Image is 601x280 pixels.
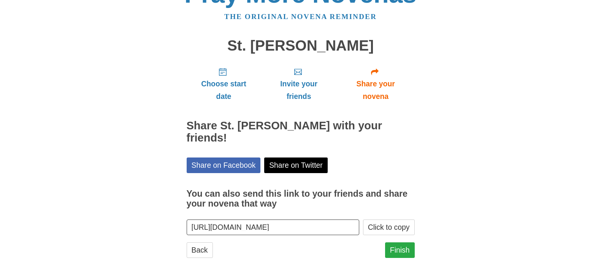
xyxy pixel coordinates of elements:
span: Invite your friends [268,78,329,103]
a: Choose start date [187,61,261,107]
span: Share your novena [344,78,407,103]
a: Share on Facebook [187,157,261,173]
span: Choose start date [194,78,254,103]
button: Click to copy [363,220,415,235]
a: Back [187,242,213,258]
a: Share your novena [337,61,415,107]
h2: Share St. [PERSON_NAME] with your friends! [187,120,415,144]
a: Share on Twitter [264,157,328,173]
h1: St. [PERSON_NAME] [187,38,415,54]
h3: You can also send this link to your friends and share your novena that way [187,189,415,208]
a: Finish [385,242,415,258]
a: Invite your friends [261,61,336,107]
a: The original novena reminder [224,13,377,21]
